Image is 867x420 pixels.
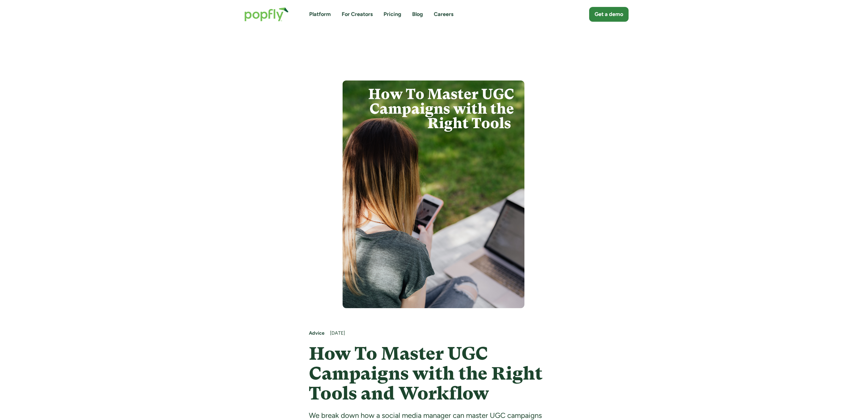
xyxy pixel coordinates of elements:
a: Advice [309,330,325,336]
a: Platform [309,11,331,18]
a: home [238,1,295,27]
a: Get a demo [589,7,629,22]
div: Get a demo [595,11,623,18]
div: [DATE] [330,330,558,336]
a: Careers [434,11,453,18]
a: For Creators [342,11,373,18]
a: Blog [412,11,423,18]
a: Pricing [384,11,401,18]
strong: Advice [309,330,325,336]
h1: How To Master UGC Campaigns with the Right Tools and Workflow [309,344,558,403]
